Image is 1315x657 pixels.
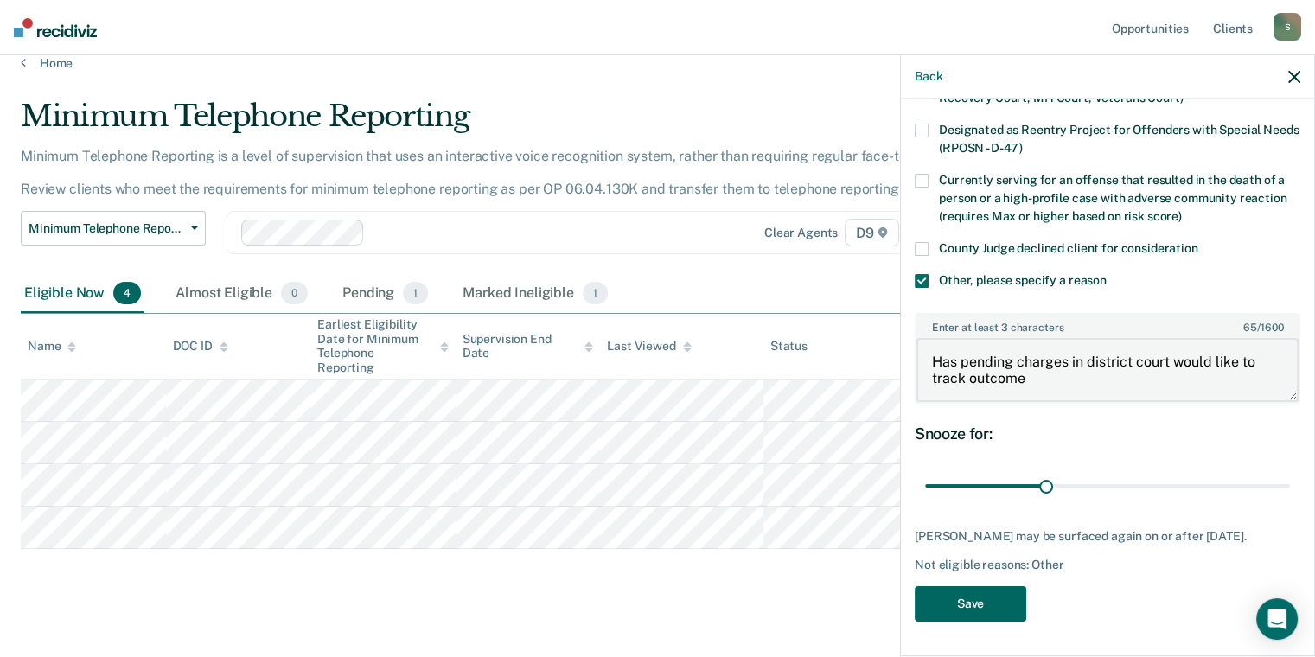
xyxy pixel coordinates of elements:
[607,339,691,354] div: Last Viewed
[916,315,1299,334] label: Enter at least 3 characters
[28,339,76,354] div: Name
[1243,322,1283,334] span: / 1600
[403,282,428,304] span: 1
[21,55,1294,71] a: Home
[915,529,1300,544] div: [PERSON_NAME] may be surfaced again on or after [DATE].
[845,219,899,246] span: D9
[939,273,1107,287] span: Other, please specify a reason
[915,424,1300,443] div: Snooze for:
[1256,598,1298,640] div: Open Intercom Messenger
[463,332,594,361] div: Supervision End Date
[21,99,1007,148] div: Minimum Telephone Reporting
[29,221,184,236] span: Minimum Telephone Reporting
[916,338,1299,402] textarea: Has pending charges in district court would like to track outcome
[915,69,942,84] button: Back
[459,275,611,313] div: Marked Ineligible
[173,339,228,354] div: DOC ID
[317,317,449,375] div: Earliest Eligibility Date for Minimum Telephone Reporting
[339,275,431,313] div: Pending
[770,339,808,354] div: Status
[939,241,1198,255] span: County Judge declined client for consideration
[113,282,141,304] span: 4
[939,123,1299,155] span: Designated as Reentry Project for Offenders with Special Needs (RPOSN - D-47)
[21,148,1001,197] p: Minimum Telephone Reporting is a level of supervision that uses an interactive voice recognition ...
[14,18,97,37] img: Recidiviz
[1243,322,1257,334] span: 65
[915,586,1026,622] button: Save
[281,282,308,304] span: 0
[172,275,311,313] div: Almost Eligible
[21,275,144,313] div: Eligible Now
[939,173,1286,223] span: Currently serving for an offense that resulted in the death of a person or a high-profile case wi...
[583,282,608,304] span: 1
[1274,13,1301,41] div: S
[764,226,838,240] div: Clear agents
[915,558,1300,572] div: Not eligible reasons: Other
